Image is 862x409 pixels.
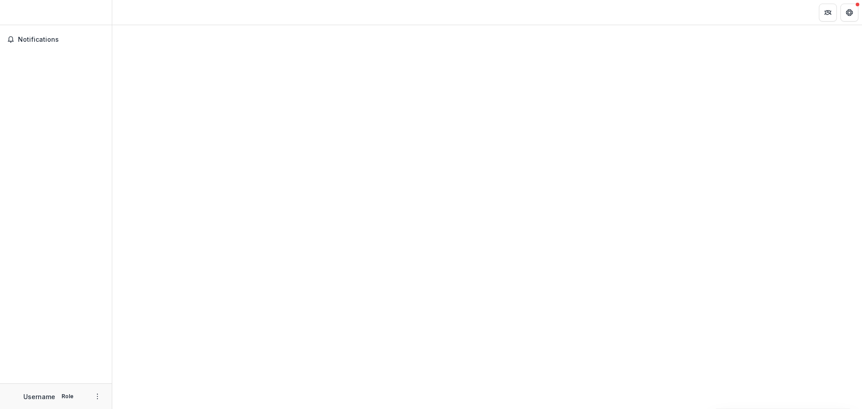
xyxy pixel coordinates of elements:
[819,4,837,22] button: Partners
[840,4,858,22] button: Get Help
[18,36,105,44] span: Notifications
[59,392,76,400] p: Role
[23,392,55,401] p: Username
[4,32,108,47] button: Notifications
[92,391,103,402] button: More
